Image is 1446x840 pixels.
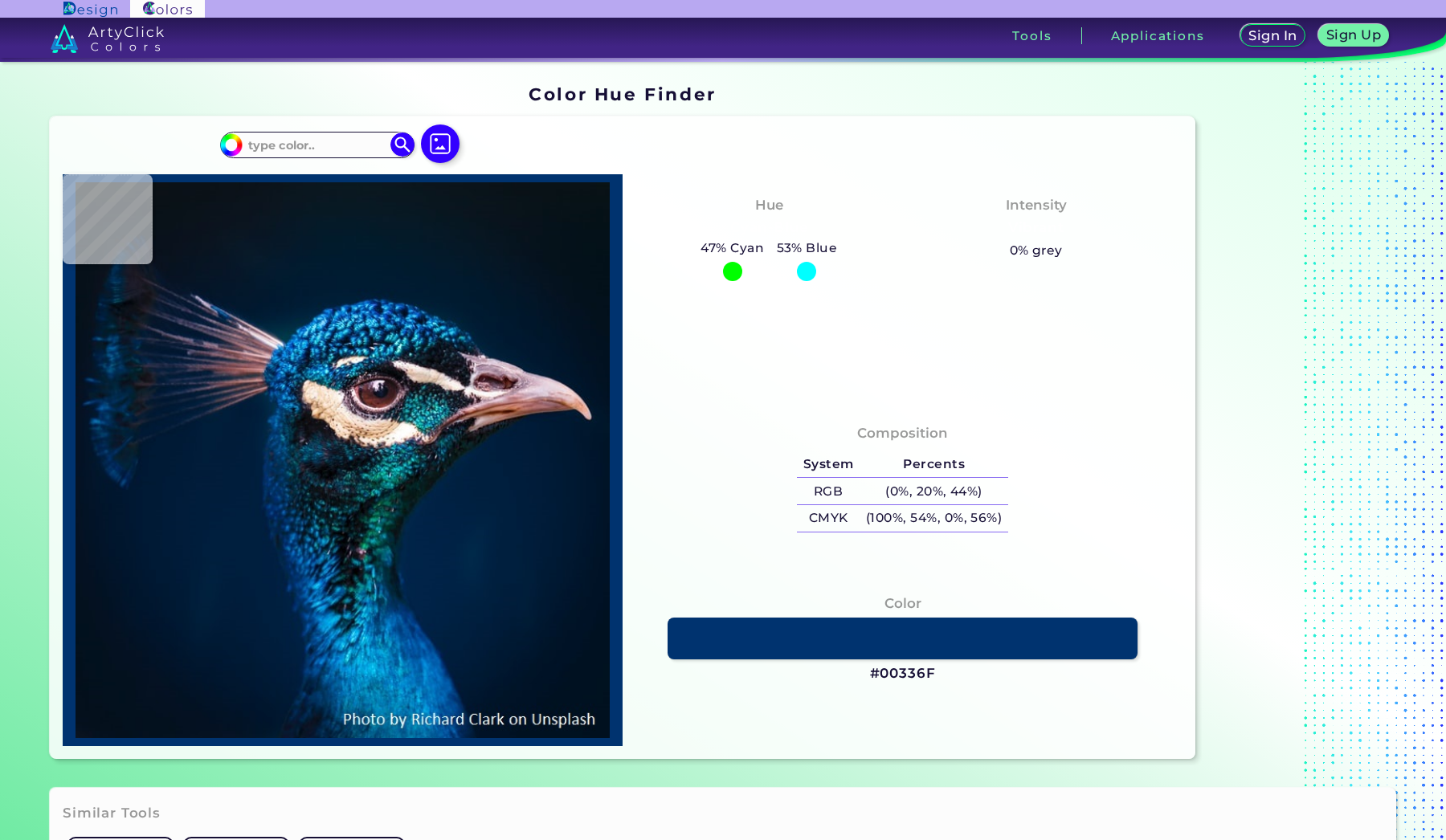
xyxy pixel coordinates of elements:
h3: Vibrant [1001,218,1071,238]
h5: 53% Blue [770,238,843,259]
h3: Applications [1111,30,1205,42]
h5: (0%, 20%, 44%) [860,478,1008,504]
h3: Tools [1012,30,1052,42]
h5: Percents [860,451,1008,478]
h3: Similar Tools [63,804,161,823]
h4: Intensity [1006,194,1067,217]
h3: Cyan-Blue [724,218,815,238]
h4: Composition [857,422,948,445]
a: Sign In [1242,25,1303,46]
h5: CMYK [797,505,860,532]
img: icon search [390,133,415,157]
h5: System [797,451,860,478]
h4: Color [884,592,921,615]
img: logo_artyclick_colors_white.svg [51,24,164,53]
a: Sign Up [1321,25,1387,46]
h5: (100%, 54%, 0%, 56%) [860,505,1008,532]
h3: #00336F [870,664,936,683]
h5: Sign In [1250,30,1295,42]
h5: RGB [797,478,860,504]
h5: Sign Up [1328,29,1379,41]
h5: 47% Cyan [695,238,770,259]
img: icon picture [421,124,460,163]
img: img_pavlin.jpg [71,182,615,738]
img: ArtyClick Design logo [63,2,117,17]
input: type color.. [243,134,392,156]
h1: Color Hue Finder [529,82,716,106]
h4: Hue [755,194,783,217]
h5: 0% grey [1010,240,1063,261]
